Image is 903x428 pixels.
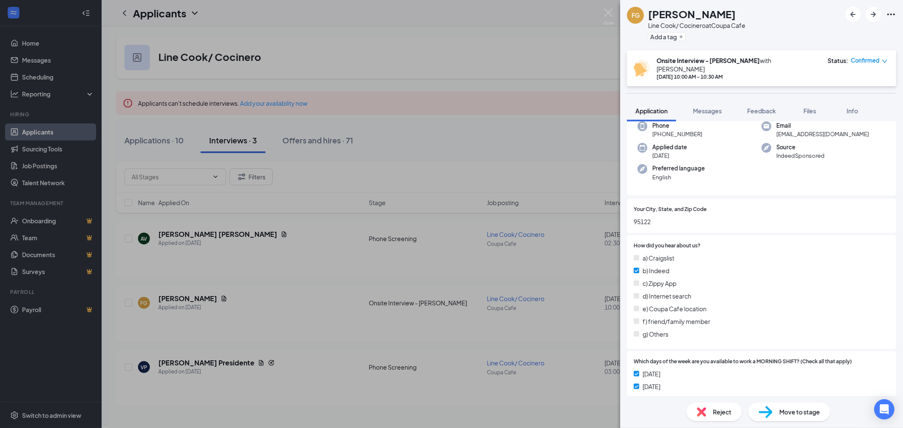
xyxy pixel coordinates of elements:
[643,279,677,288] span: c) Zippy App
[634,217,889,226] span: 95122
[643,266,669,275] span: b) Indeed
[657,57,760,64] b: Onsite Interview - [PERSON_NAME]
[652,143,687,151] span: Applied date
[713,407,732,417] span: Reject
[828,56,848,65] div: Status :
[776,151,825,160] span: IndeedSponsored
[779,407,820,417] span: Move to stage
[634,242,701,250] span: How did you hear about us?
[652,164,705,173] span: Preferred language
[648,21,746,30] div: Line Cook/ Cocinero at Coupa Cafe
[868,9,878,19] svg: ArrowRight
[643,395,660,404] span: [DATE]
[847,107,858,115] span: Info
[652,173,705,181] span: English
[643,253,674,263] span: a) Craigslist
[693,107,722,115] span: Messages
[851,56,880,65] span: Confirmed
[643,329,668,339] span: g) Others
[657,73,819,80] div: [DATE] 10:00 AM - 10:30 AM
[643,382,660,391] span: [DATE]
[776,121,869,130] span: Email
[652,151,687,160] span: [DATE]
[652,130,702,138] span: [PHONE_NUMBER]
[866,7,881,22] button: ArrowRight
[657,56,819,73] div: with [PERSON_NAME]
[804,107,816,115] span: Files
[776,130,869,138] span: [EMAIL_ADDRESS][DOMAIN_NAME]
[648,7,736,21] h1: [PERSON_NAME]
[632,11,640,19] div: FG
[845,7,861,22] button: ArrowLeftNew
[643,291,691,301] span: d) Internet search
[643,317,710,326] span: f) friend/family member
[679,34,684,39] svg: Plus
[634,206,707,214] span: Your City, State, and Zip Code
[886,9,896,19] svg: Ellipses
[635,107,668,115] span: Application
[648,32,686,41] button: PlusAdd a tag
[643,369,660,379] span: [DATE]
[874,399,895,420] div: Open Intercom Messenger
[747,107,776,115] span: Feedback
[652,121,702,130] span: Phone
[848,9,858,19] svg: ArrowLeftNew
[882,58,888,64] span: down
[776,143,825,151] span: Source
[634,358,852,366] span: Which days of the week are you available to work a MORNING SHIFT? (Check all that apply)
[643,304,707,313] span: e) Coupa Cafe location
